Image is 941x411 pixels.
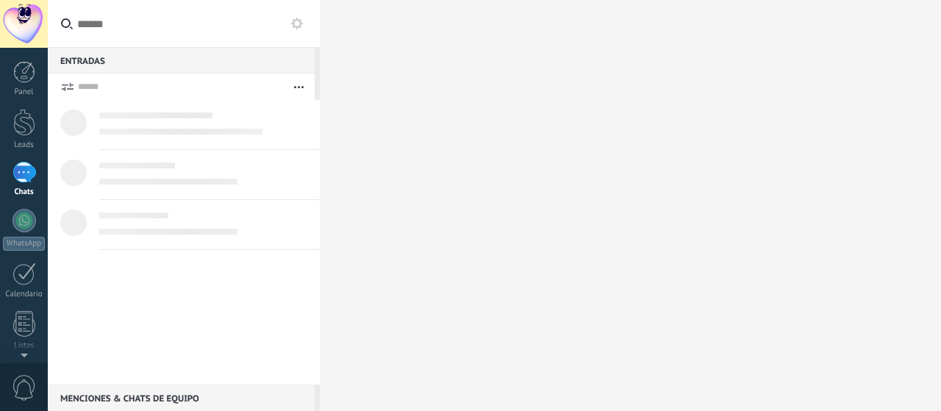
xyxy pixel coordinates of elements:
div: WhatsApp [3,237,45,251]
div: Calendario [3,290,46,299]
div: Leads [3,140,46,150]
div: Menciones & Chats de equipo [48,385,315,411]
button: Más [283,74,315,100]
div: Chats [3,187,46,197]
div: Panel [3,87,46,97]
div: Entradas [48,47,315,74]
